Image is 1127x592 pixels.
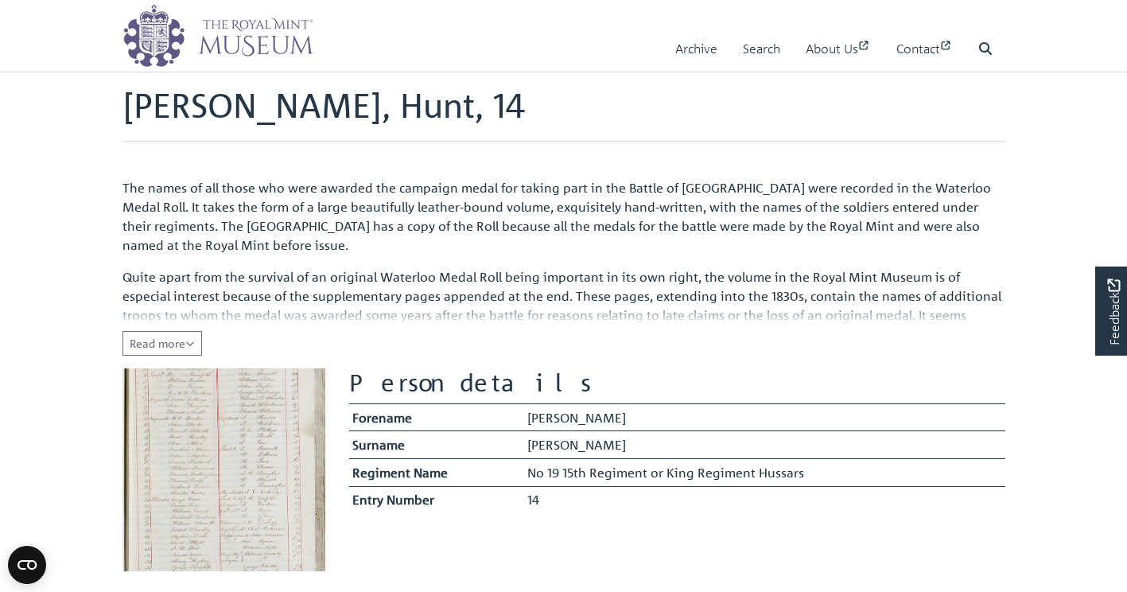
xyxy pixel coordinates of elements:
[122,4,313,68] img: logo_wide.png
[122,85,1005,141] h1: [PERSON_NAME], Hunt, 14
[122,331,202,356] button: Read all of the content
[743,26,780,72] a: Search
[130,336,195,350] span: Read more
[675,26,717,72] a: Archive
[523,403,1005,431] td: [PERSON_NAME]
[8,546,46,584] button: Open CMP widget
[523,486,1005,513] td: 14
[122,368,325,571] img: Handley, Hunt, 14
[523,458,1005,486] td: No 19 15th Regiment or King Regiment Hussars
[896,26,953,72] a: Contact
[122,269,1001,361] span: Quite apart from the survival of an original Waterloo Medal Roll being important in its own right...
[122,180,991,253] span: The names of all those who were awarded the campaign medal for taking part in the Battle of [GEOG...
[349,431,523,459] th: Surname
[349,458,523,486] th: Regiment Name
[349,486,523,513] th: Entry Number
[806,26,871,72] a: About Us
[349,403,523,431] th: Forename
[1095,267,1127,356] a: Would you like to provide feedback?
[523,431,1005,459] td: [PERSON_NAME]
[349,368,1005,397] h2: Person details
[1104,278,1123,345] span: Feedback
